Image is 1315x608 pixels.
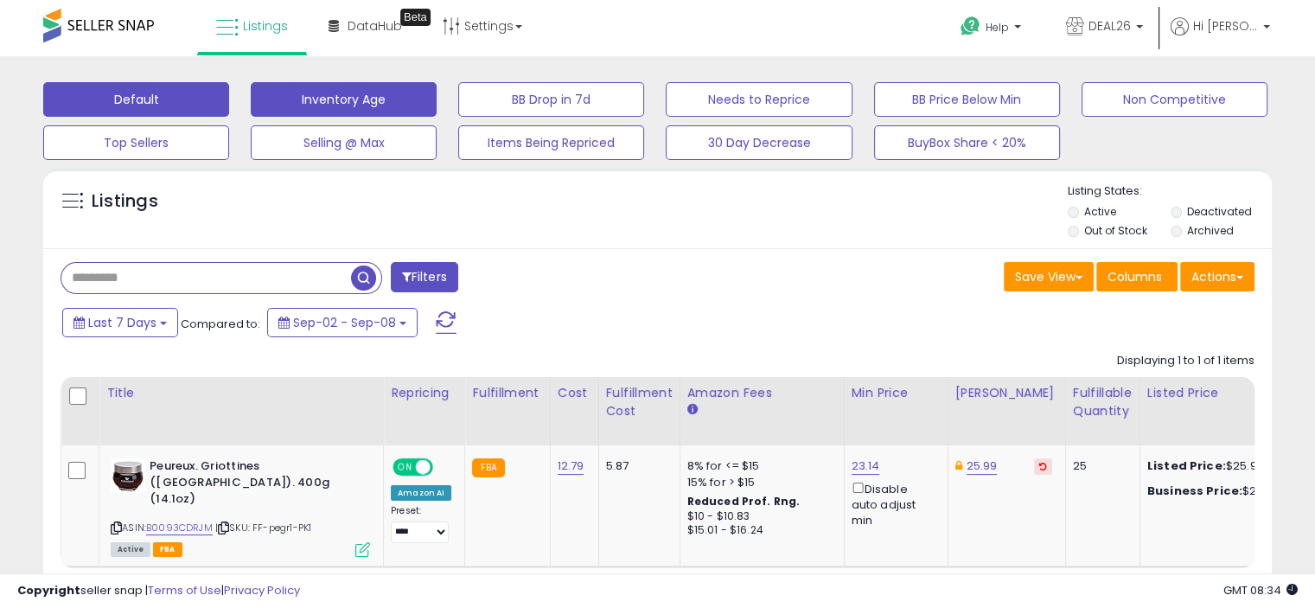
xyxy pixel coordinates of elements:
[666,125,852,160] button: 30 Day Decrease
[1073,384,1133,420] div: Fulfillable Quantity
[146,521,213,535] a: B0093CDRJM
[243,17,288,35] span: Listings
[348,17,402,35] span: DataHub
[874,125,1060,160] button: BuyBox Share < 20%
[43,82,229,117] button: Default
[1004,262,1094,291] button: Save View
[687,458,831,474] div: 8% for <= $15
[472,384,542,402] div: Fulfillment
[111,458,145,493] img: 41xX2SuFlkL._SL40_.jpg
[1223,582,1298,598] span: 2025-09-16 08:34 GMT
[852,458,880,475] a: 23.14
[391,485,451,501] div: Amazon AI
[111,458,370,554] div: ASIN:
[1147,483,1242,499] b: Business Price:
[1147,458,1226,474] b: Listed Price:
[148,582,221,598] a: Terms of Use
[215,521,311,534] span: | SKU: FF-pegr1-PK1
[666,82,852,117] button: Needs to Reprice
[687,384,837,402] div: Amazon Fees
[1171,17,1270,56] a: Hi [PERSON_NAME]
[391,262,458,292] button: Filters
[17,583,300,599] div: seller snap | |
[558,384,591,402] div: Cost
[62,308,178,337] button: Last 7 Days
[1147,483,1291,499] div: $23.56
[606,458,667,474] div: 5.87
[960,16,981,37] i: Get Help
[852,479,935,529] div: Disable auto adjust min
[431,460,458,475] span: OFF
[472,458,504,477] small: FBA
[293,314,396,331] span: Sep-02 - Sep-08
[874,82,1060,117] button: BB Price Below Min
[1082,82,1267,117] button: Non Competitive
[394,460,416,475] span: ON
[267,308,418,337] button: Sep-02 - Sep-08
[181,316,260,332] span: Compared to:
[955,384,1058,402] div: [PERSON_NAME]
[400,9,431,26] div: Tooltip anchor
[251,82,437,117] button: Inventory Age
[150,458,360,511] b: Peureux. Griottines ([GEOGRAPHIC_DATA]). 400g (14.1oz)
[967,458,998,475] a: 25.99
[106,384,376,402] div: Title
[458,125,644,160] button: Items Being Repriced
[687,475,831,490] div: 15% for > $15
[1147,384,1297,402] div: Listed Price
[224,582,300,598] a: Privacy Policy
[687,494,801,509] b: Reduced Prof. Rng.
[391,505,451,544] div: Preset:
[1108,268,1162,285] span: Columns
[391,384,457,402] div: Repricing
[558,458,584,475] a: 12.79
[852,384,941,402] div: Min Price
[687,523,831,538] div: $15.01 - $16.24
[92,189,158,214] h5: Listings
[1088,17,1131,35] span: DEAL26
[1068,183,1272,200] p: Listing States:
[1084,204,1116,219] label: Active
[458,82,644,117] button: BB Drop in 7d
[1147,458,1291,474] div: $25.99
[947,3,1038,56] a: Help
[251,125,437,160] button: Selling @ Max
[1193,17,1258,35] span: Hi [PERSON_NAME]
[1084,223,1147,238] label: Out of Stock
[1073,458,1127,474] div: 25
[1186,204,1251,219] label: Deactivated
[43,125,229,160] button: Top Sellers
[687,509,831,524] div: $10 - $10.83
[17,582,80,598] strong: Copyright
[88,314,156,331] span: Last 7 Days
[1096,262,1178,291] button: Columns
[1186,223,1233,238] label: Archived
[687,402,698,418] small: Amazon Fees.
[1180,262,1254,291] button: Actions
[111,542,150,557] span: All listings currently available for purchase on Amazon
[1117,353,1254,369] div: Displaying 1 to 1 of 1 items
[986,20,1009,35] span: Help
[606,384,673,420] div: Fulfillment Cost
[153,542,182,557] span: FBA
